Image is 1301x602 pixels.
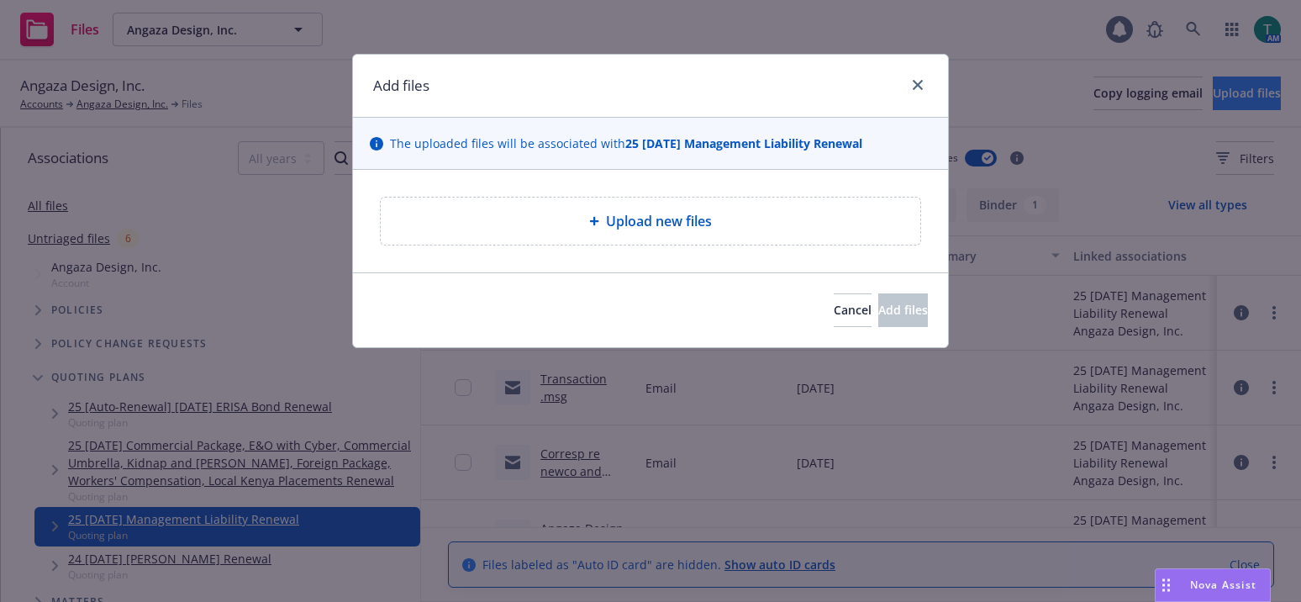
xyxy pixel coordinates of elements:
strong: 25 [DATE] Management Liability Renewal [625,135,862,151]
button: Nova Assist [1155,568,1271,602]
button: Cancel [834,293,872,327]
span: Add files [878,302,928,318]
h1: Add files [373,75,429,97]
div: Upload new files [380,197,921,246]
a: close [908,75,928,95]
span: Upload new files [606,211,712,231]
button: Add files [878,293,928,327]
span: Nova Assist [1190,578,1256,592]
span: Cancel [834,302,872,318]
span: The uploaded files will be associated with [390,135,862,152]
div: Drag to move [1156,569,1177,601]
